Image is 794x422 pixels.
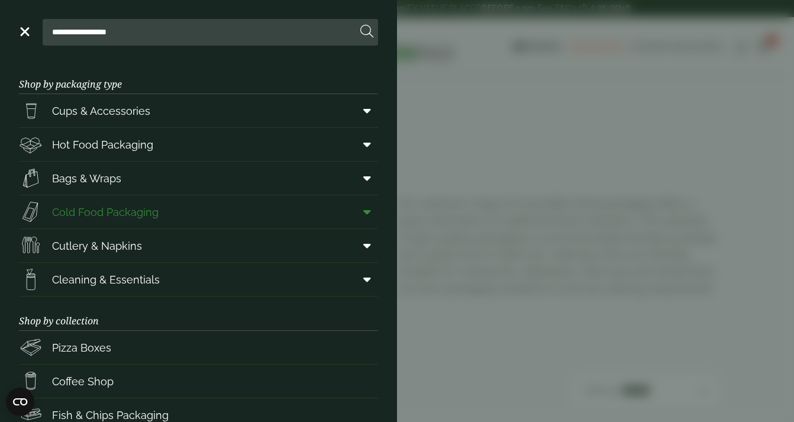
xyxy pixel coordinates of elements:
[19,263,378,296] a: Cleaning & Essentials
[19,336,43,359] img: Pizza_boxes.svg
[19,200,43,224] img: Sandwich_box.svg
[19,133,43,156] img: Deli_box.svg
[19,94,378,127] a: Cups & Accessories
[19,234,43,257] img: Cutlery.svg
[19,331,378,364] a: Pizza Boxes
[19,369,43,393] img: HotDrink_paperCup.svg
[19,229,378,262] a: Cutlery & Napkins
[19,99,43,123] img: PintNhalf_cup.svg
[52,204,159,220] span: Cold Food Packaging
[52,103,150,119] span: Cups & Accessories
[19,195,378,228] a: Cold Food Packaging
[19,268,43,291] img: open-wipe.svg
[19,365,378,398] a: Coffee Shop
[52,170,121,186] span: Bags & Wraps
[52,373,114,389] span: Coffee Shop
[52,137,153,153] span: Hot Food Packaging
[6,388,34,416] button: Open CMP widget
[19,128,378,161] a: Hot Food Packaging
[52,238,142,254] span: Cutlery & Napkins
[19,166,43,190] img: Paper_carriers.svg
[19,162,378,195] a: Bags & Wraps
[19,297,378,331] h3: Shop by collection
[19,60,378,94] h3: Shop by packaging type
[52,340,111,356] span: Pizza Boxes
[52,272,160,288] span: Cleaning & Essentials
